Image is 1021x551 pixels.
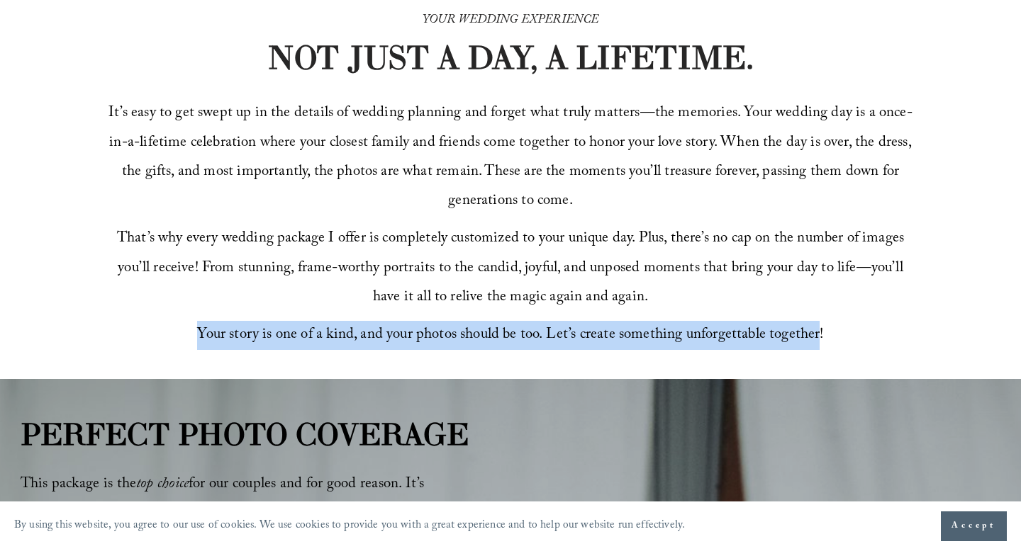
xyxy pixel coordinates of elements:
span: That’s why every wedding package I offer is completely customized to your unique day. Plus, there... [117,227,908,310]
span: It’s easy to get swept up in the details of wedding planning and forget what truly matters—the me... [108,101,915,214]
span: Accept [952,519,996,533]
button: Accept [941,511,1007,541]
span: Your story is one of a kind, and your photos should be too. Let’s create something unforgettable ... [197,323,823,348]
strong: NOT JUST A DAY, A LIFETIME. [267,38,754,77]
em: top choice [136,472,189,497]
p: By using this website, you agree to our use of cookies. We use cookies to provide you with a grea... [14,516,685,538]
em: YOUR WEDDING EXPERIENCE [423,11,599,31]
strong: PERFECT PHOTO COVERAGE [21,415,469,453]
